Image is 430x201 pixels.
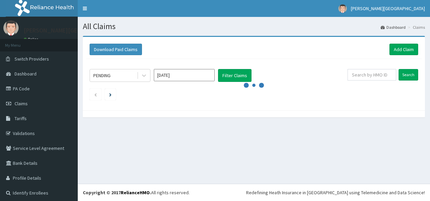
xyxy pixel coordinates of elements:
img: User Image [338,4,347,13]
p: [PERSON_NAME][GEOGRAPHIC_DATA] [24,27,124,33]
footer: All rights reserved. [78,184,430,201]
input: Search by HMO ID [348,69,396,81]
svg: audio-loading [244,75,264,95]
span: Switch Providers [15,56,49,62]
input: Search [399,69,418,81]
span: Tariffs [15,115,27,121]
img: User Image [3,20,19,36]
strong: Copyright © 2017 . [83,189,151,196]
button: Filter Claims [218,69,252,82]
h1: All Claims [83,22,425,31]
a: Add Claim [389,44,418,55]
div: PENDING [93,72,111,79]
span: Dashboard [15,71,37,77]
button: Download Paid Claims [90,44,142,55]
a: Next page [109,91,112,97]
a: Dashboard [381,24,406,30]
a: Previous page [94,91,97,97]
a: RelianceHMO [121,189,150,196]
input: Select Month and Year [154,69,215,81]
a: Online [24,37,40,42]
li: Claims [406,24,425,30]
div: Redefining Heath Insurance in [GEOGRAPHIC_DATA] using Telemedicine and Data Science! [246,189,425,196]
span: Claims [15,100,28,107]
span: [PERSON_NAME][GEOGRAPHIC_DATA] [351,5,425,12]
